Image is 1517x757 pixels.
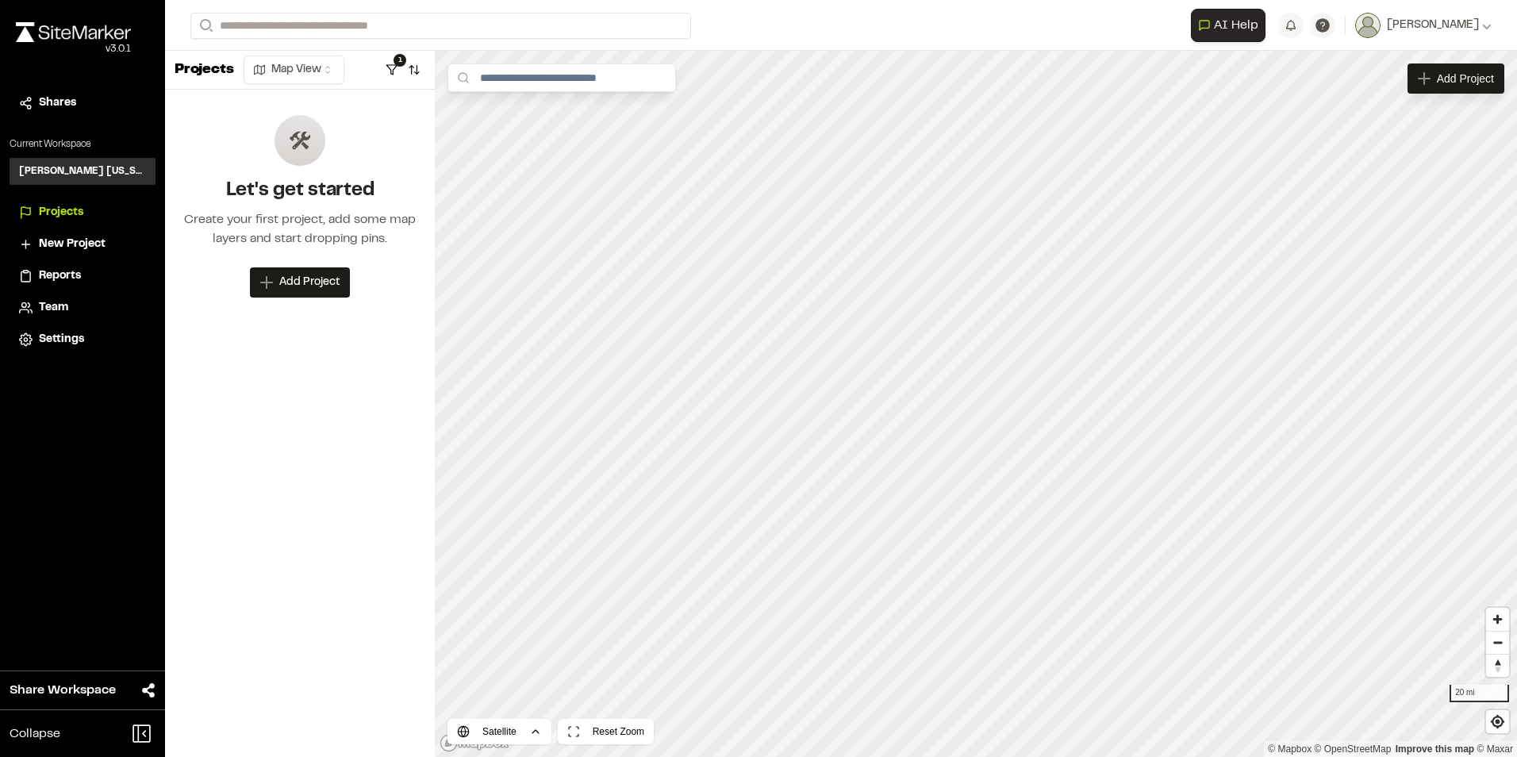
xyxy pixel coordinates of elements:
[39,267,81,285] span: Reports
[1486,608,1509,631] button: Zoom in
[1477,744,1513,755] a: Maxar
[1315,744,1392,755] a: OpenStreetMap
[39,94,76,112] span: Shares
[250,267,350,298] button: Add Project
[1268,744,1312,755] a: Mapbox
[279,275,340,290] span: Add Project
[1387,17,1479,34] span: [PERSON_NAME]
[19,331,146,348] a: Settings
[10,681,116,700] span: Share Workspace
[1191,9,1272,42] div: Open AI Assistant
[16,22,131,42] img: rebrand.png
[19,299,146,317] a: Team
[19,94,146,112] a: Shares
[1450,685,1509,702] div: 20 mi
[175,60,234,81] p: Projects
[1355,13,1492,38] button: [PERSON_NAME]
[1486,654,1509,677] button: Reset bearing to north
[19,204,146,221] a: Projects
[1486,710,1509,733] button: Find my location
[190,13,219,39] button: Search
[39,204,83,221] span: Projects
[16,42,131,56] div: Oh geez...please don't...
[1486,631,1509,654] button: Zoom out
[39,236,106,253] span: New Project
[178,210,422,248] div: Create your first project, add some map layers and start dropping pins.
[1437,71,1494,86] span: Add Project
[39,331,84,348] span: Settings
[440,734,509,752] a: Mapbox logo
[1396,744,1474,755] a: Map feedback
[394,54,406,67] span: 1
[435,51,1517,757] canvas: Map
[1486,655,1509,677] span: Reset bearing to north
[447,719,551,744] button: Satellite
[19,236,146,253] a: New Project
[558,719,654,744] button: Reset Zoom
[10,137,156,152] p: Current Workspace
[10,724,60,744] span: Collapse
[178,179,422,204] h2: Let's get started
[39,299,68,317] span: Team
[19,164,146,179] h3: [PERSON_NAME] [US_STATE]
[381,57,403,83] button: 1
[19,267,146,285] a: Reports
[1355,13,1381,38] img: User
[1214,16,1258,35] span: AI Help
[1191,9,1265,42] button: Open AI Assistant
